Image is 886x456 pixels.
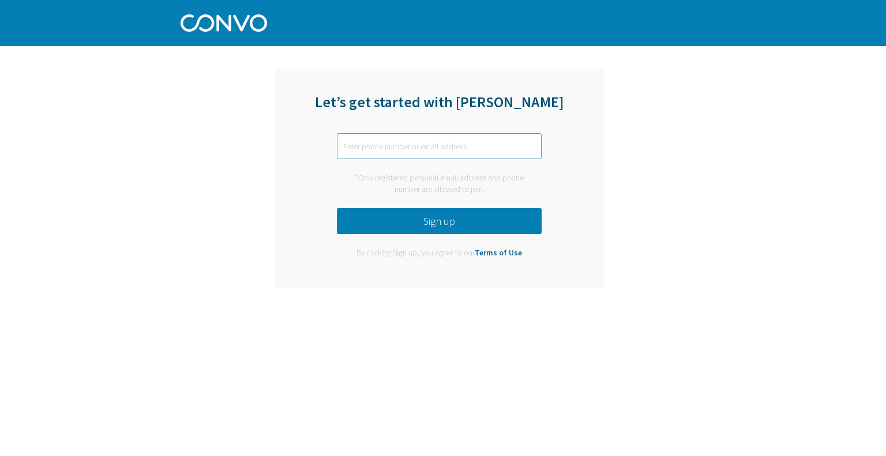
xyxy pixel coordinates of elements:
[337,133,542,159] input: Enter phone number or email address
[337,208,542,234] button: Sign up
[275,92,604,126] div: Let’s get started with [PERSON_NAME]
[475,247,522,258] a: Terms of Use
[348,247,531,259] div: By clicking Sign up, you agree to our
[181,12,267,32] img: Convo Logo
[337,172,542,195] div: *Only registered personal email address and phone number are allowed to join.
